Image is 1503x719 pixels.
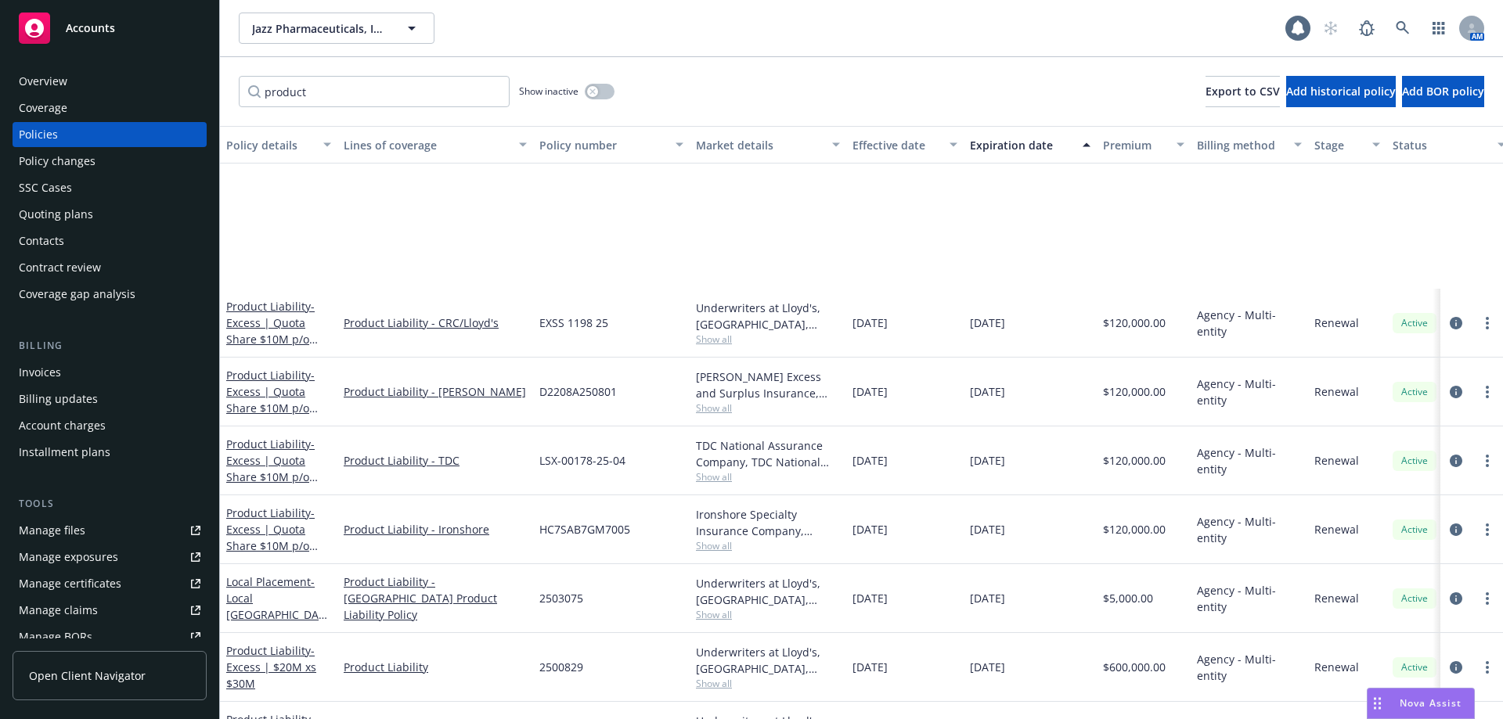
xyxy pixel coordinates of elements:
span: Export to CSV [1206,84,1280,99]
div: Effective date [852,137,940,153]
div: Account charges [19,413,106,438]
div: SSC Cases [19,175,72,200]
span: Show all [696,539,840,552]
span: Renewal [1314,521,1359,537]
span: [DATE] [852,383,888,400]
a: Quoting plans [13,202,207,227]
span: Agency - Multi-entity [1197,651,1302,684]
button: Nova Assist [1367,688,1475,719]
span: Show all [696,333,840,346]
span: - Local [GEOGRAPHIC_DATA] Product Liability - $10M [226,574,327,655]
a: circleInformation [1447,589,1465,608]
div: Manage certificates [19,571,121,596]
div: Market details [696,137,823,153]
span: $120,000.00 [1103,521,1166,537]
a: Policies [13,122,207,147]
a: Overview [13,69,207,94]
button: Expiration date [964,126,1097,164]
div: Expiration date [970,137,1073,153]
span: Active [1399,523,1430,537]
span: Show all [696,401,840,415]
span: Show all [696,470,840,484]
div: Underwriters at Lloyd's, [GEOGRAPHIC_DATA], [PERSON_NAME] of [GEOGRAPHIC_DATA], Clinical Trials I... [696,575,840,608]
span: $120,000.00 [1103,383,1166,400]
span: Jazz Pharmaceuticals, Inc. [252,20,387,37]
a: Product Liability [226,437,315,501]
div: Policy details [226,137,314,153]
span: Renewal [1314,452,1359,469]
span: Agency - Multi-entity [1197,376,1302,408]
span: Agency - Multi-entity [1197,444,1302,477]
a: Product Liability - TDC [344,452,527,469]
a: Start snowing [1315,13,1346,44]
a: more [1478,658,1497,677]
a: Report a Bug [1351,13,1382,44]
a: Accounts [13,6,207,50]
div: Invoices [19,360,61,385]
span: [DATE] [852,452,888,469]
a: Manage exposures [13,545,207,570]
button: Stage [1308,126,1386,164]
a: Invoices [13,360,207,385]
span: Agency - Multi-entity [1197,513,1302,546]
div: Tools [13,496,207,512]
span: Renewal [1314,659,1359,675]
span: [DATE] [970,452,1005,469]
a: Product Liability [344,659,527,675]
span: Active [1399,591,1430,606]
a: SSC Cases [13,175,207,200]
a: Switch app [1423,13,1454,44]
a: more [1478,520,1497,539]
div: Manage claims [19,598,98,623]
a: more [1478,589,1497,608]
a: circleInformation [1447,520,1465,539]
a: Product Liability - [PERSON_NAME] [344,383,527,400]
span: Active [1399,660,1430,674]
button: Billing method [1191,126,1308,164]
div: Premium [1103,137,1167,153]
span: HC7SAB7GM7005 [539,521,630,537]
div: Ironshore Specialty Insurance Company, Ironshore (Liberty Mutual) [696,506,840,539]
div: Lines of coverage [344,137,510,153]
input: Filter by keyword... [239,76,510,107]
span: Active [1399,316,1430,330]
span: [DATE] [970,590,1005,606]
a: Installment plans [13,440,207,465]
span: Add historical policy [1286,84,1396,99]
span: $120,000.00 [1103,315,1166,331]
div: TDC National Assurance Company, TDC National Assurance Company, TDC Specialty Underwriters [696,437,840,470]
span: LSX-00178-25-04 [539,452,625,469]
span: - Excess | $20M xs $30M [226,643,316,691]
a: Product Liability [226,299,315,363]
span: [DATE] [852,590,888,606]
div: Policies [19,122,58,147]
div: Coverage [19,95,67,120]
span: Add BOR policy [1402,84,1484,99]
div: Installment plans [19,440,110,465]
span: Show all [696,677,840,690]
a: Billing updates [13,386,207,412]
a: Manage BORs [13,624,207,649]
span: Active [1399,454,1430,468]
div: Overview [19,69,67,94]
a: Product Liability [226,368,315,432]
div: Drag to move [1368,688,1387,718]
button: Lines of coverage [337,126,533,164]
div: [PERSON_NAME] Excess and Surplus Insurance, Inc., [PERSON_NAME] Group [696,368,840,401]
a: more [1478,383,1497,401]
div: Policy changes [19,149,96,174]
span: EXSS 1198 25 [539,315,608,331]
span: D2208A250801 [539,383,617,400]
a: Contacts [13,228,207,253]
a: circleInformation [1447,451,1465,470]
div: Manage files [19,518,85,543]
button: Premium [1097,126,1191,164]
span: [DATE] [970,315,1005,331]
button: Add BOR policy [1402,76,1484,107]
div: Contract review [19,255,101,280]
button: Effective date [846,126,964,164]
div: Contacts [19,228,64,253]
div: Billing updates [19,386,98,412]
span: [DATE] [970,521,1005,537]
